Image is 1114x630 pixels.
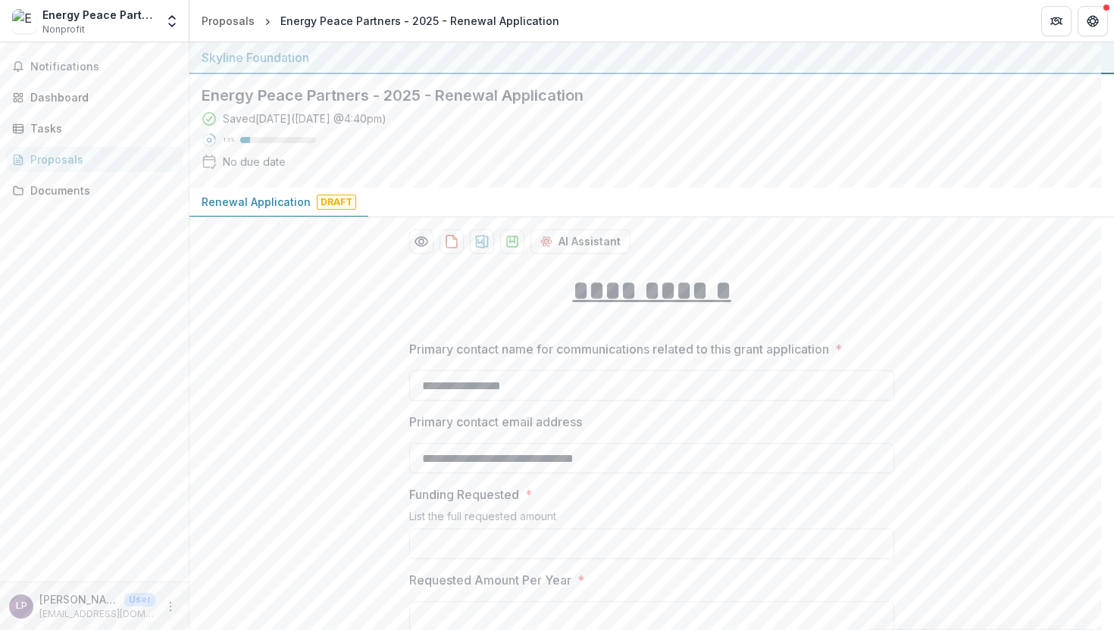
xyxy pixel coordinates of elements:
div: Proposals [30,151,171,167]
a: Proposals [196,10,261,32]
p: 13 % [223,135,234,145]
nav: breadcrumb [196,10,565,32]
a: Dashboard [6,85,183,110]
p: [EMAIL_ADDRESS][DOMAIN_NAME] [39,607,155,621]
p: [PERSON_NAME] [39,591,118,607]
button: AI Assistant [530,229,631,254]
button: More [161,597,180,616]
button: Notifications [6,55,183,79]
p: User [124,593,155,607]
p: Renewal Application [202,194,311,210]
a: Proposals [6,147,183,172]
div: No due date [223,154,286,170]
span: Notifications [30,61,177,73]
button: Open entity switcher [161,6,183,36]
p: Requested Amount Per Year [409,571,571,589]
div: Saved [DATE] ( [DATE] @ 4:40pm ) [223,111,386,126]
img: Energy Peace Partners [12,9,36,33]
div: Energy Peace Partners - 2025 - Renewal Application [280,13,559,29]
button: Preview f091ec9a-cb60-47f6-b3e6-4cdfe7d3b2f5-0.pdf [409,229,433,254]
p: Funding Requested [409,485,519,504]
div: Tasks [30,120,171,136]
button: Partners [1041,6,1072,36]
button: download-proposal [440,229,464,254]
button: download-proposal [470,229,494,254]
button: download-proposal [500,229,524,254]
div: Lindsey Padjen [16,601,27,611]
p: Primary contact email address [409,413,582,431]
a: Tasks [6,116,183,141]
span: Nonprofit [42,23,85,36]
p: Primary contact name for communications related to this grant application [409,340,829,358]
div: Dashboard [30,89,171,105]
h2: Energy Peace Partners - 2025 - Renewal Application [202,86,1078,104]
div: List the full requested amount [409,510,894,529]
div: Proposals [202,13,255,29]
a: Documents [6,178,183,203]
div: Skyline Foundation [202,48,1102,67]
button: Get Help [1078,6,1108,36]
div: Documents [30,182,171,198]
span: Draft [317,195,356,210]
div: Energy Peace Partners [42,7,155,23]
